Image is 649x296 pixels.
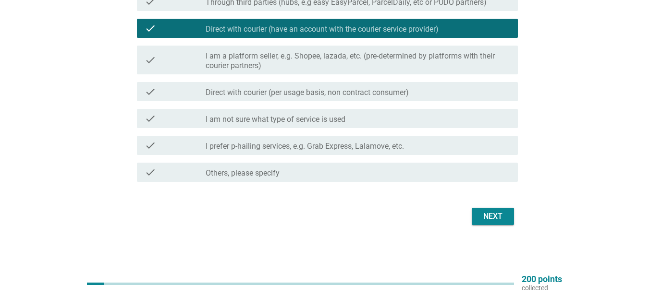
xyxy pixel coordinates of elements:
[145,86,156,97] i: check
[522,284,562,292] p: collected
[479,211,506,222] div: Next
[206,115,345,124] label: I am not sure what type of service is used
[145,140,156,151] i: check
[472,208,514,225] button: Next
[206,51,510,71] label: I am a platform seller, e.g. Shopee, lazada, etc. (pre-determined by platforms with their courier...
[145,23,156,34] i: check
[522,275,562,284] p: 200 points
[206,168,280,178] label: Others, please specify
[206,24,439,34] label: Direct with courier (have an account with the courier service provider)
[145,166,156,178] i: check
[145,49,156,71] i: check
[145,113,156,124] i: check
[206,142,404,151] label: I prefer p-hailing services, e.g. Grab Express, Lalamove, etc.
[206,88,409,97] label: Direct with courier (per usage basis, non contract consumer)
